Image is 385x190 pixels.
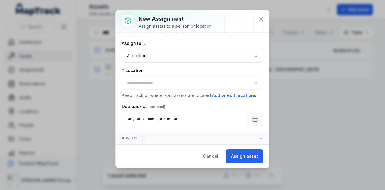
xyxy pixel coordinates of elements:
[139,135,146,142] div: ...
[164,116,165,122] div: :
[212,92,257,99] button: Add or edit locations
[165,116,171,122] div: minute,
[158,116,164,122] div: hour,
[116,132,269,144] button: Assets...
[122,92,263,99] p: Keep track of where your assets are located.
[122,40,145,46] label: Assign to...
[133,116,135,122] div: /
[122,49,263,63] button: A location
[247,112,263,126] button: Calendar
[156,116,158,122] div: ,
[135,116,143,122] div: month,
[143,116,145,122] div: /
[226,149,263,163] button: Assign asset
[139,15,213,23] h3: New assignment
[122,135,146,142] span: Assets
[122,67,144,73] label: Location
[198,149,223,163] button: Cancel
[127,116,133,122] div: day,
[122,104,165,110] label: Due back at
[173,116,179,122] div: am/pm,
[139,23,213,29] div: Assign assets to a person or location.
[145,116,156,122] div: year,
